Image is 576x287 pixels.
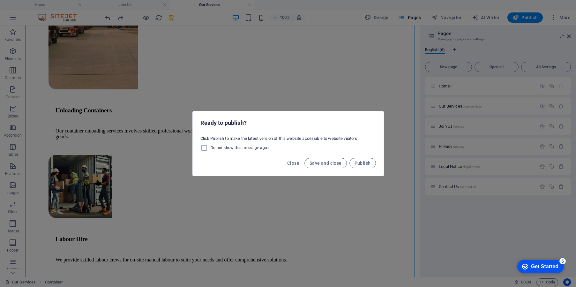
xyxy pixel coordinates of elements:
div: Get Started [19,7,46,13]
span: Close [287,161,299,166]
div: Get Started 5 items remaining, 0% complete [5,3,52,17]
div: 5 [47,1,54,8]
span: Save and close [310,161,342,166]
span: Publish [355,161,371,166]
button: Publish [349,158,376,168]
span: Do not show this message again [211,145,271,150]
h2: Ready to publish? [200,119,376,127]
button: Close [285,158,302,168]
div: Click Publish to make the latest version of this website accessible to website visitors. [193,133,384,154]
button: Save and close [304,158,347,168]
